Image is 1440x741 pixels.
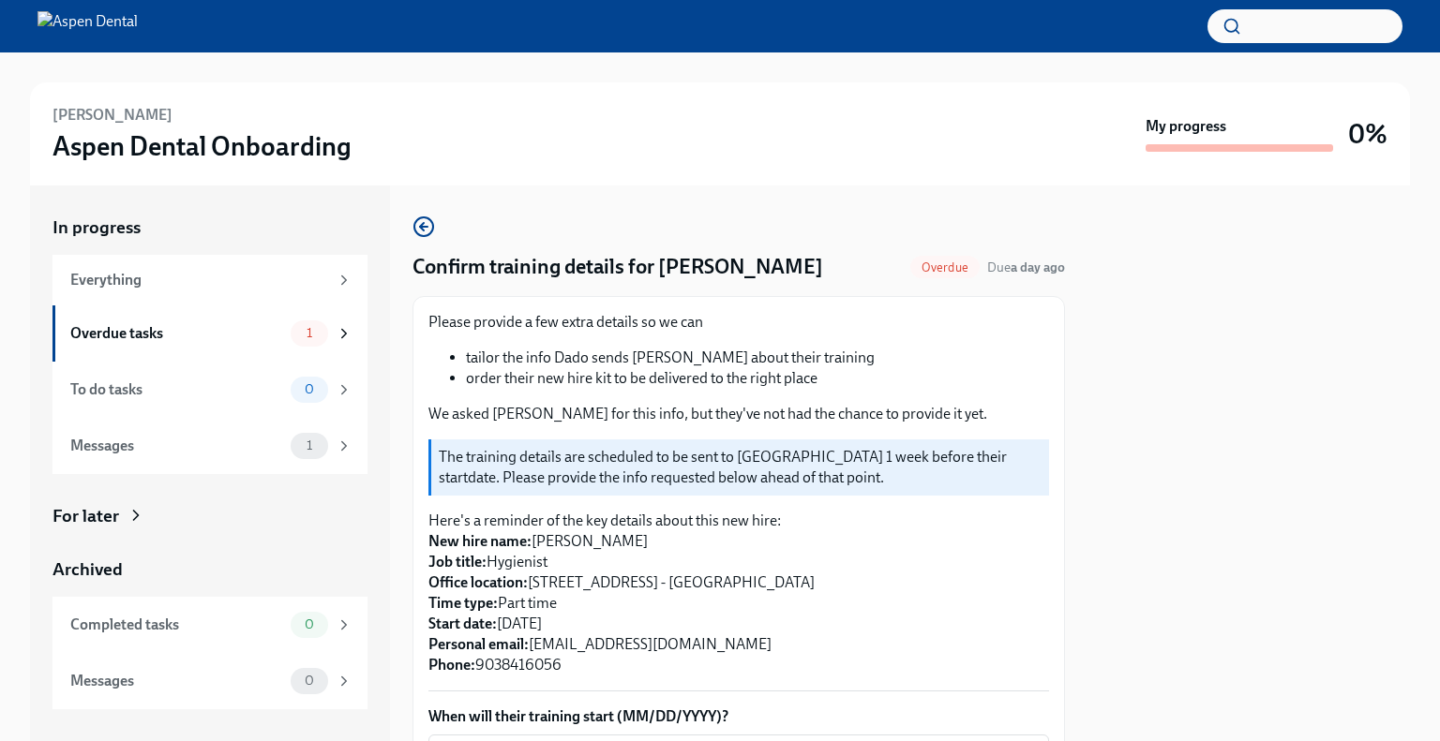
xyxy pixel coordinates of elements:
h3: Aspen Dental Onboarding [52,129,352,163]
h3: 0% [1348,117,1387,151]
span: Due [987,259,1065,275]
a: Everything [52,255,367,305]
div: Everything [70,270,328,290]
p: The training details are scheduled to be sent to [GEOGRAPHIC_DATA] 1 week before their startdate.... [439,447,1042,488]
span: August 27th, 2025 09:00 [987,259,1065,276]
strong: Job title: [428,553,487,571]
a: Messages1 [52,418,367,474]
strong: My progress [1146,116,1226,137]
strong: Phone: [428,656,475,674]
div: Messages [70,436,283,456]
div: For later [52,504,119,528]
span: 0 [293,674,325,688]
strong: Personal email: [428,635,529,653]
a: Overdue tasks1 [52,305,367,362]
div: To do tasks [70,379,283,400]
label: When will their training start (MM/DD/YYYY)? [428,706,1049,727]
span: 0 [293,382,325,396]
strong: Start date: [428,615,497,632]
li: order their new hire kit to be delivered to the right place [466,368,1049,389]
a: Messages0 [52,653,367,709]
span: Overdue [910,260,980,274]
p: Here's a reminder of the key details about this new hire: [PERSON_NAME] Hygienist [STREET_ADDRESS... [428,511,1049,675]
li: tailor the info Dado sends [PERSON_NAME] about their training [466,348,1049,368]
p: We asked [PERSON_NAME] for this info, but they've not had the chance to provide it yet. [428,404,1049,424]
strong: Time type: [428,594,498,612]
span: 0 [293,617,325,631]
img: Aspen Dental [37,11,138,41]
strong: a day ago [1011,259,1065,275]
div: Completed tasks [70,615,283,635]
a: Completed tasks0 [52,597,367,653]
a: For later [52,504,367,528]
div: Messages [70,671,283,691]
div: Overdue tasks [70,323,283,344]
span: 1 [295,326,323,340]
p: Please provide a few extra details so we can [428,312,1049,333]
a: To do tasks0 [52,362,367,418]
strong: Office location: [428,573,528,591]
span: 1 [295,438,323,452]
h6: [PERSON_NAME] [52,105,172,126]
a: Archived [52,557,367,582]
strong: New hire name: [428,532,532,550]
a: In progress [52,215,367,240]
h4: Confirm training details for [PERSON_NAME] [412,253,823,281]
